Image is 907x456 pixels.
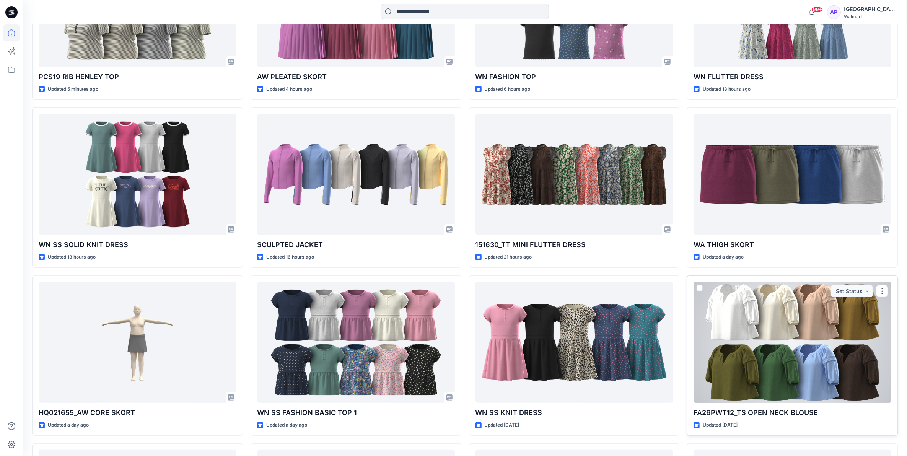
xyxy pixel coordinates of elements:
a: HQ021655_AW CORE SKORT [39,282,236,403]
p: FA26PWT12_TS OPEN NECK BLOUSE [694,407,891,418]
p: WN SS SOLID KNIT DRESS [39,239,236,250]
a: WA THIGH SKORT [694,114,891,235]
a: WN SS FASHION BASIC TOP 1 [257,282,455,403]
p: PCS19 RIB HENLEY TOP [39,72,236,82]
p: Updated a day ago [266,421,307,429]
p: SCULPTED JACKET [257,239,455,250]
p: Updated 13 hours ago [48,253,96,261]
div: [GEOGRAPHIC_DATA] [844,5,897,14]
a: FA26PWT12_TS OPEN NECK BLOUSE [694,282,891,403]
div: AP [827,5,841,19]
span: 99+ [811,7,823,13]
p: Updated 16 hours ago [266,253,314,261]
p: Updated a day ago [48,421,89,429]
p: Updated 13 hours ago [703,85,751,93]
p: Updated 5 minutes ago [48,85,98,93]
p: 151630_TT MINI FLUTTER DRESS [475,239,673,250]
a: 151630_TT MINI FLUTTER DRESS [475,114,673,235]
a: WN SS SOLID KNIT DRESS [39,114,236,235]
div: Walmart [844,14,897,20]
p: WN FLUTTER DRESS [694,72,891,82]
p: Updated 21 hours ago [485,253,532,261]
p: WN SS KNIT DRESS [475,407,673,418]
p: WN SS FASHION BASIC TOP 1 [257,407,455,418]
p: Updated a day ago [703,253,744,261]
p: AW PLEATED SKORT [257,72,455,82]
a: WN SS KNIT DRESS [475,282,673,403]
p: HQ021655_AW CORE SKORT [39,407,236,418]
p: Updated 6 hours ago [485,85,531,93]
p: WN FASHION TOP [475,72,673,82]
p: WA THIGH SKORT [694,239,891,250]
a: SCULPTED JACKET [257,114,455,235]
p: Updated [DATE] [703,421,738,429]
p: Updated 4 hours ago [266,85,312,93]
p: Updated [DATE] [485,421,519,429]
